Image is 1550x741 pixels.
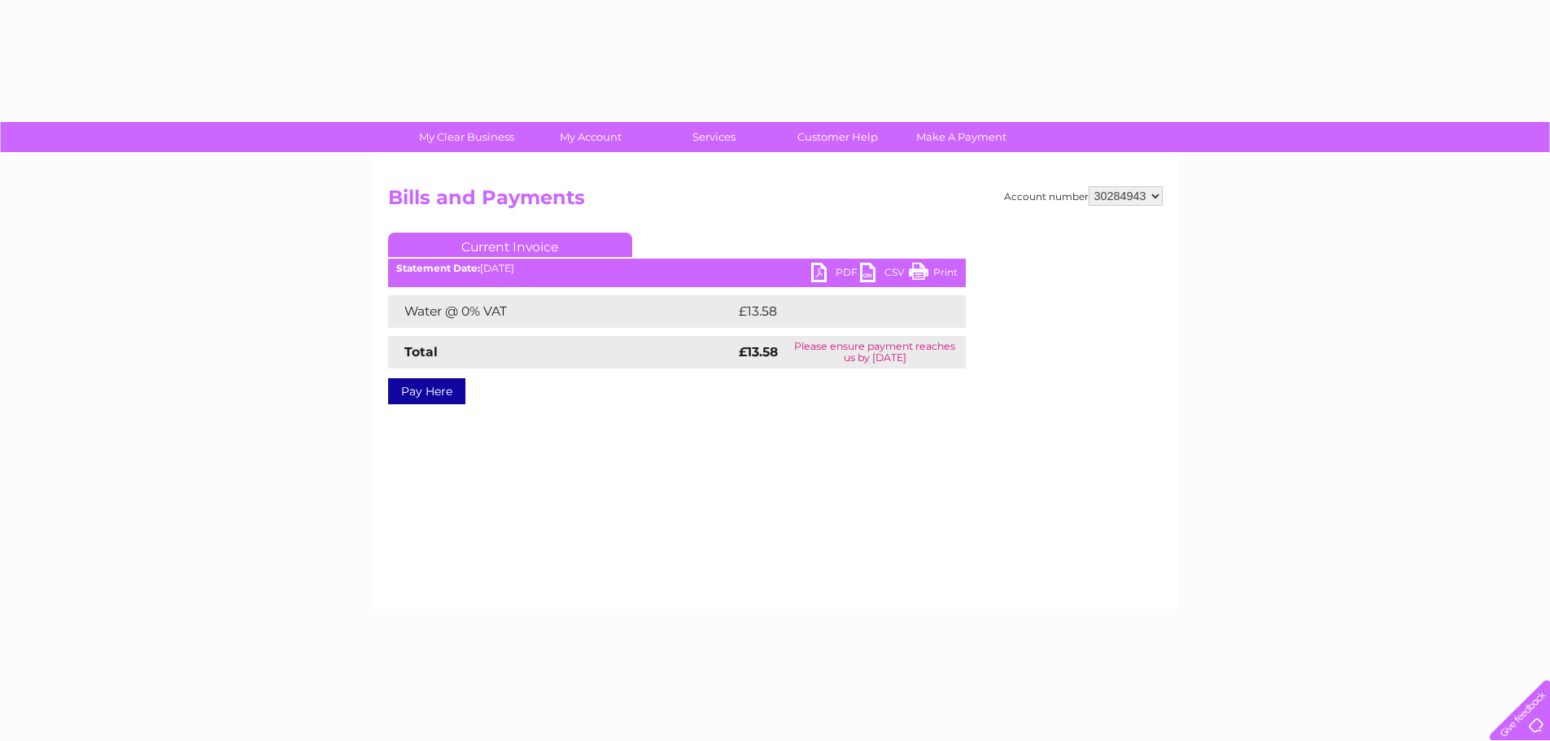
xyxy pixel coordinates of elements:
[388,263,966,274] div: [DATE]
[771,122,905,152] a: Customer Help
[647,122,781,152] a: Services
[784,336,965,368] td: Please ensure payment reaches us by [DATE]
[860,263,909,286] a: CSV
[400,122,534,152] a: My Clear Business
[811,263,860,286] a: PDF
[909,263,958,286] a: Print
[388,295,735,328] td: Water @ 0% VAT
[739,344,778,360] strong: £13.58
[388,233,632,257] a: Current Invoice
[523,122,657,152] a: My Account
[396,262,480,274] b: Statement Date:
[894,122,1028,152] a: Make A Payment
[1004,186,1163,206] div: Account number
[404,344,438,360] strong: Total
[388,186,1163,217] h2: Bills and Payments
[735,295,932,328] td: £13.58
[388,378,465,404] a: Pay Here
